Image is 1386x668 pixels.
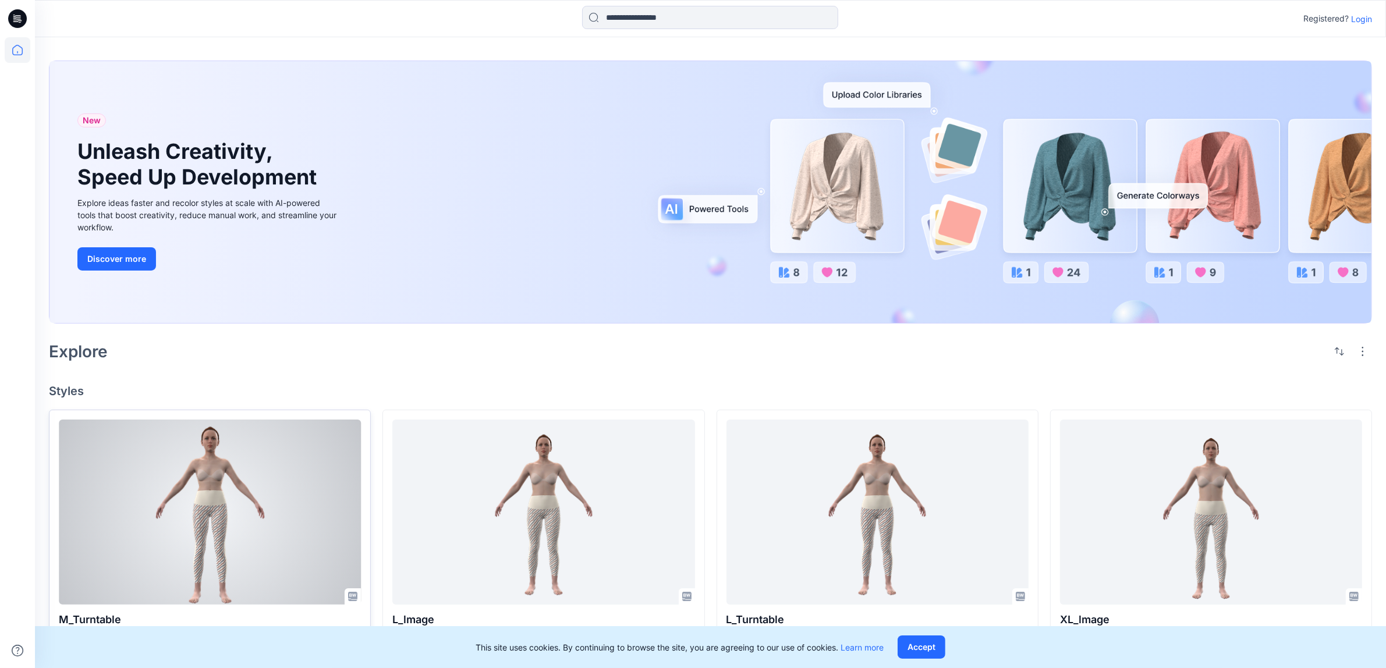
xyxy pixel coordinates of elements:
a: Discover more [77,247,339,271]
a: M_Turntable [59,420,361,605]
p: XL_lmage [1060,612,1362,628]
p: L_lmage [392,612,694,628]
h1: Unleash Creativity, Speed Up Development [77,139,322,189]
a: XL_lmage [1060,420,1362,605]
p: M_Turntable [59,612,361,628]
a: Learn more [841,642,884,652]
button: Discover more [77,247,156,271]
p: Login [1351,13,1372,25]
button: Accept [898,635,945,659]
p: Registered? [1303,12,1349,26]
h2: Explore [49,342,108,361]
h4: Styles [49,384,1372,398]
span: New [83,113,101,127]
a: L_lmage [392,420,694,605]
div: Explore ideas faster and recolor styles at scale with AI-powered tools that boost creativity, red... [77,197,339,233]
p: This site uses cookies. By continuing to browse the site, you are agreeing to our use of cookies. [476,641,884,653]
p: L_Turntable [726,612,1029,628]
a: L_Turntable [726,420,1029,605]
